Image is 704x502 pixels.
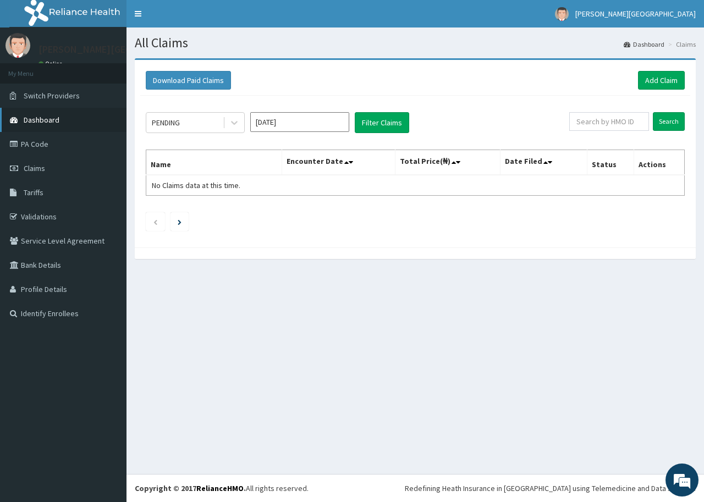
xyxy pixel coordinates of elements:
[178,217,182,227] a: Next page
[653,112,685,131] input: Search
[135,36,696,50] h1: All Claims
[587,150,634,175] th: Status
[500,150,587,175] th: Date Filed
[127,474,704,502] footer: All rights reserved.
[24,187,43,197] span: Tariffs
[282,150,395,175] th: Encounter Date
[665,40,696,49] li: Claims
[5,33,30,58] img: User Image
[38,60,65,68] a: Online
[38,45,201,54] p: [PERSON_NAME][GEOGRAPHIC_DATA]
[24,115,59,125] span: Dashboard
[569,112,649,131] input: Search by HMO ID
[575,9,696,19] span: [PERSON_NAME][GEOGRAPHIC_DATA]
[146,71,231,90] button: Download Paid Claims
[152,180,240,190] span: No Claims data at this time.
[24,163,45,173] span: Claims
[135,483,246,493] strong: Copyright © 2017 .
[624,40,664,49] a: Dashboard
[355,112,409,133] button: Filter Claims
[146,150,282,175] th: Name
[555,7,569,21] img: User Image
[250,112,349,132] input: Select Month and Year
[638,71,685,90] a: Add Claim
[153,217,158,227] a: Previous page
[196,483,244,493] a: RelianceHMO
[634,150,684,175] th: Actions
[395,150,500,175] th: Total Price(₦)
[152,117,180,128] div: PENDING
[24,91,80,101] span: Switch Providers
[405,483,696,494] div: Redefining Heath Insurance in [GEOGRAPHIC_DATA] using Telemedicine and Data Science!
